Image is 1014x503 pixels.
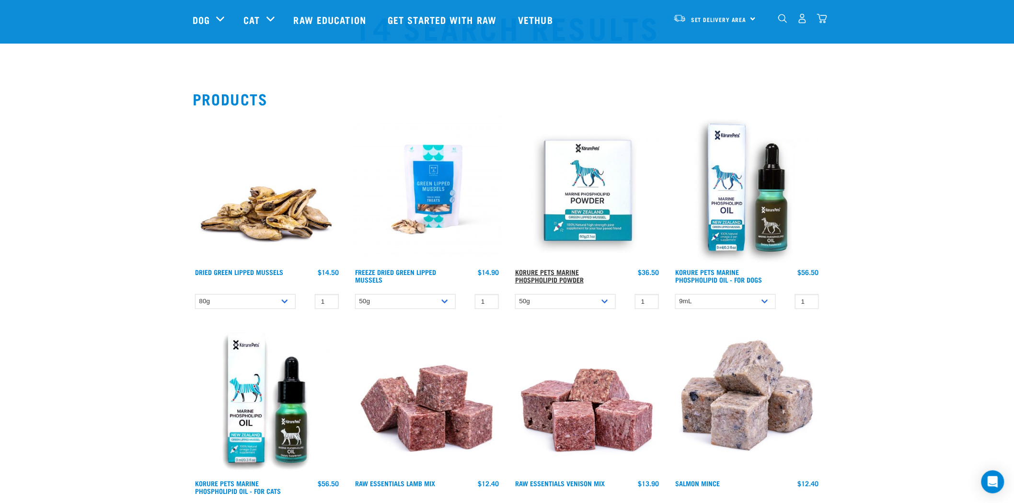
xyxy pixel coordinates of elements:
[675,270,762,281] a: Korure Pets Marine Phospholipid Oil - for Dogs
[318,480,339,487] div: $56.50
[673,14,686,23] img: van-moving.png
[195,481,281,492] a: Korure Pets Marine Phospholipid Oil - for Cats
[378,0,508,39] a: Get started with Raw
[193,90,821,107] h2: Products
[795,294,819,309] input: 1
[673,115,821,263] img: OI Lfront 1024x1024
[513,115,661,263] img: POWDER01 65ae0065 919d 4332 9357 5d1113de9ef1 1024x1024
[981,470,1004,493] div: Open Intercom Messenger
[778,14,787,23] img: home-icon-1@2x.png
[513,326,661,475] img: 1113 RE Venison Mix 01
[355,481,435,485] a: Raw Essentials Lamb Mix
[315,294,339,309] input: 1
[478,480,499,487] div: $12.40
[478,268,499,276] div: $14.90
[475,294,499,309] input: 1
[673,326,821,475] img: 1141 Salmon Mince 01
[193,326,341,475] img: Cat MP Oilsmaller 1024x1024
[638,268,659,276] div: $36.50
[798,268,819,276] div: $56.50
[355,270,436,281] a: Freeze Dried Green Lipped Mussels
[638,480,659,487] div: $13.90
[691,18,747,21] span: Set Delivery Area
[243,12,260,27] a: Cat
[515,270,584,281] a: Korure Pets Marine Phospholipid Powder
[675,481,720,485] a: Salmon Mince
[353,115,501,263] img: RE Product Shoot 2023 Nov8551
[508,0,565,39] a: Vethub
[797,13,807,23] img: user.png
[284,0,378,39] a: Raw Education
[798,480,819,487] div: $12.40
[515,481,605,485] a: Raw Essentials Venison Mix
[193,115,341,263] img: 1306 Freeze Dried Mussels 01
[193,12,210,27] a: Dog
[195,270,283,274] a: Dried Green Lipped Mussels
[635,294,659,309] input: 1
[817,13,827,23] img: home-icon@2x.png
[353,326,501,475] img: ?1041 RE Lamb Mix 01
[318,268,339,276] div: $14.50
